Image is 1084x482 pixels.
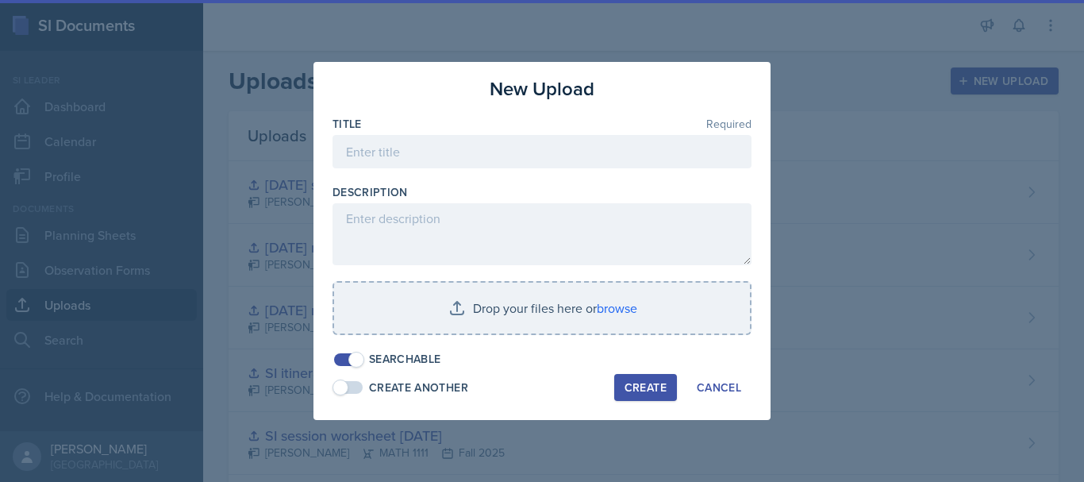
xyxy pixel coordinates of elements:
[697,381,741,394] div: Cancel
[333,184,408,200] label: Description
[625,381,667,394] div: Create
[333,116,362,132] label: Title
[369,380,468,396] div: Create Another
[490,75,594,103] h3: New Upload
[614,374,677,401] button: Create
[706,118,751,129] span: Required
[333,135,751,168] input: Enter title
[686,374,751,401] button: Cancel
[369,351,441,368] div: Searchable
